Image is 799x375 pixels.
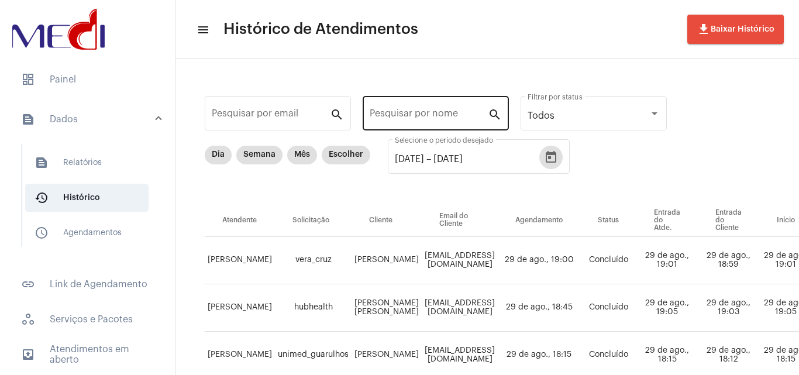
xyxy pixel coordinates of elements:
mat-panel-title: Dados [21,112,156,126]
span: Link de Agendamento [12,270,163,298]
th: Entrada do Cliente [698,204,759,237]
span: sidenav icon [21,73,35,87]
td: [EMAIL_ADDRESS][DOMAIN_NAME] [422,284,498,332]
td: [PERSON_NAME] [PERSON_NAME] [352,284,422,332]
div: sidenav iconDados [7,138,175,263]
img: d3a1b5fa-500b-b90f-5a1c-719c20e9830b.png [9,6,108,53]
mat-chip: Mês [287,146,317,164]
span: vera_cruz [295,256,332,264]
span: hubhealth [294,303,333,311]
span: Atendimentos em aberto [12,340,163,369]
mat-chip: Semana [236,146,283,164]
td: 29 de ago., 18:45 [498,284,580,332]
th: Email do Cliente [422,204,498,237]
button: Open calendar [539,146,563,169]
td: Concluído [580,284,636,332]
th: Agendamento [498,204,580,237]
input: Pesquisar por email [212,111,330,121]
mat-chip: Dia [205,146,232,164]
th: Status [580,204,636,237]
th: Cliente [352,204,422,237]
mat-icon: sidenav icon [35,191,49,205]
mat-icon: sidenav icon [21,348,35,362]
th: Entrada do Atde. [636,204,698,237]
mat-icon: sidenav icon [35,156,49,170]
td: 29 de ago., 19:03 [698,284,759,332]
mat-expansion-panel-header: sidenav iconDados [7,101,175,138]
span: Serviços e Pacotes [12,305,163,333]
td: [PERSON_NAME] [205,237,275,284]
span: Agendamentos [25,219,149,247]
mat-icon: search [488,107,502,121]
td: 29 de ago., 19:05 [636,284,698,332]
input: Pesquisar por nome [370,111,488,121]
span: Histórico de Atendimentos [223,20,418,39]
td: Concluído [580,237,636,284]
th: Atendente [205,204,275,237]
td: [PERSON_NAME] [205,284,275,332]
td: 29 de ago., 19:00 [498,237,580,284]
span: Histórico [25,184,149,212]
span: Painel [12,66,163,94]
mat-icon: search [330,107,344,121]
mat-icon: sidenav icon [35,226,49,240]
span: Baixar Histórico [697,25,774,33]
span: unimed_guarulhos [278,350,349,359]
mat-icon: sidenav icon [21,112,35,126]
td: 29 de ago., 18:59 [698,237,759,284]
th: Solicitação [275,204,352,237]
span: – [426,154,431,164]
td: [EMAIL_ADDRESS][DOMAIN_NAME] [422,237,498,284]
span: Todos [528,111,555,121]
span: sidenav icon [21,312,35,326]
mat-icon: sidenav icon [21,277,35,291]
mat-icon: file_download [697,22,711,36]
mat-icon: sidenav icon [197,23,208,37]
span: Relatórios [25,149,149,177]
button: Baixar Histórico [687,15,784,44]
td: 29 de ago., 19:01 [636,237,698,284]
input: Data de início [395,154,424,164]
input: Data do fim [433,154,504,164]
mat-chip: Escolher [322,146,370,164]
td: [PERSON_NAME] [352,237,422,284]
